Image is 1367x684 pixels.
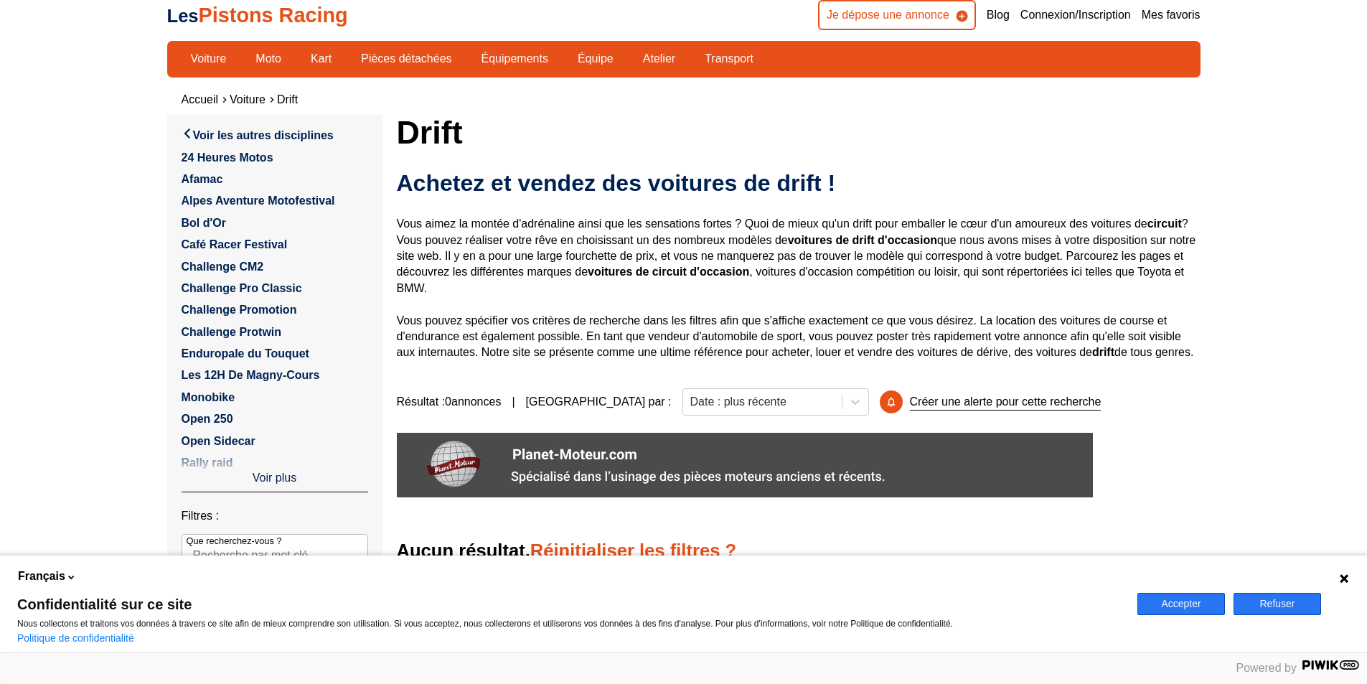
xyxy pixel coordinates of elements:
[182,326,282,338] a: Challenge Protwin
[397,394,502,410] span: Résultat : 0 annonces
[397,169,1201,197] h2: Achetez et vendez des voitures de drift !
[352,47,461,71] a: Pièces détachées
[182,238,288,250] a: Café Racer Festival
[167,4,348,27] a: LesPistons Racing
[588,266,749,278] strong: voitures de circuit d'occasion
[788,234,937,246] strong: voitures de drift d'occasion
[17,632,134,644] a: Politique de confidentialité
[1142,7,1201,23] a: Mes favoris
[18,568,65,584] span: Français
[568,47,623,71] a: Équipe
[182,151,273,164] a: 24 Heures Motos
[530,540,736,561] span: Réinitialiser les filtres ?
[182,93,219,106] a: Accueil
[512,394,515,410] span: |
[182,435,255,447] a: Open Sidecar
[182,508,368,524] p: Filtres :
[472,47,558,71] a: Équipements
[182,173,223,185] a: Afamac
[695,47,763,71] a: Transport
[301,47,341,71] a: Kart
[187,535,282,548] p: Que recherchez-vous ?
[167,6,199,26] span: Les
[17,597,1120,612] span: Confidentialité sur ce site
[182,195,335,207] a: Alpes Aventure Motofestival
[182,304,297,316] a: Challenge Promotion
[182,413,233,425] a: Open 250
[397,115,1201,149] h1: Drift
[277,93,298,106] a: Drift
[987,7,1010,23] a: Blog
[246,47,291,71] a: Moto
[1234,593,1321,615] button: Refuser
[526,394,672,410] p: [GEOGRAPHIC_DATA] par :
[397,216,1201,361] p: Vous aimez la montée d'adrénaline ainsi que les sensations fortes ? Quoi de mieux qu'un drift pou...
[397,538,737,564] p: Aucun résultat.
[182,126,334,144] a: Voir les autres disciplines
[182,444,368,492] div: Voir plus
[1236,662,1297,674] span: Powered by
[182,261,264,273] a: Challenge CM2
[182,282,302,294] a: Challenge Pro Classic
[1092,346,1114,358] strong: drift
[634,47,685,71] a: Atelier
[1137,593,1225,615] button: Accepter
[17,619,1120,629] p: Nous collectons et traitons vos données à travers ce site afin de mieux comprendre son utilisatio...
[1020,7,1131,23] a: Connexion/Inscription
[182,347,309,360] a: Enduropale du Touquet
[182,391,235,403] a: Monobike
[910,394,1101,411] p: Créer une alerte pour cette recherche
[1147,217,1182,230] strong: circuit
[182,217,226,229] a: Bol d'Or
[182,369,320,381] a: Les 12H De Magny-Cours
[230,93,266,106] a: Voiture
[182,47,236,71] a: Voiture
[182,534,368,570] input: Que recherchez-vous ?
